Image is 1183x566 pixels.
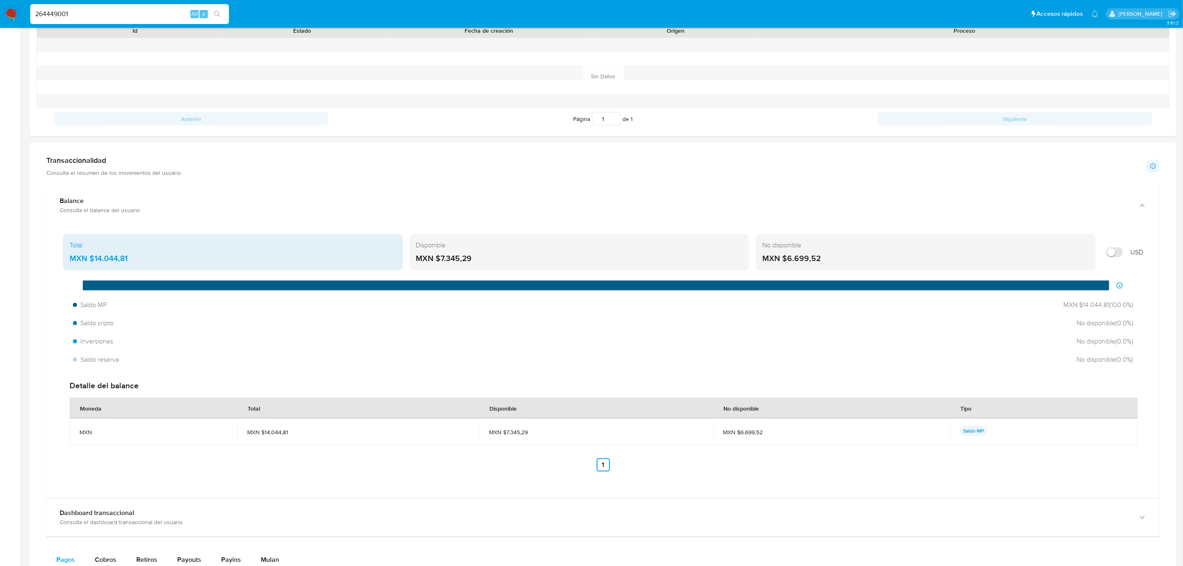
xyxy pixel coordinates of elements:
button: Siguiente [878,112,1152,126]
span: 1 [631,115,633,123]
input: Buscar usuario o caso... [30,9,229,19]
div: Origen [598,27,754,35]
span: 3.161.2 [1167,19,1179,26]
div: Fecha de creación [392,27,586,35]
p: alan.cervantesmartinez@mercadolibre.com.mx [1118,10,1165,18]
div: Id [57,27,213,35]
button: Anterior [54,112,328,126]
span: Página de [573,112,633,126]
span: s [202,10,205,18]
a: Salir [1168,10,1177,18]
a: Notificaciones [1091,10,1099,17]
button: search-icon [209,8,226,20]
div: Estado [224,27,380,35]
span: Alt [191,10,198,18]
div: Proceso [765,27,1164,35]
span: Accesos rápidos [1037,10,1083,18]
